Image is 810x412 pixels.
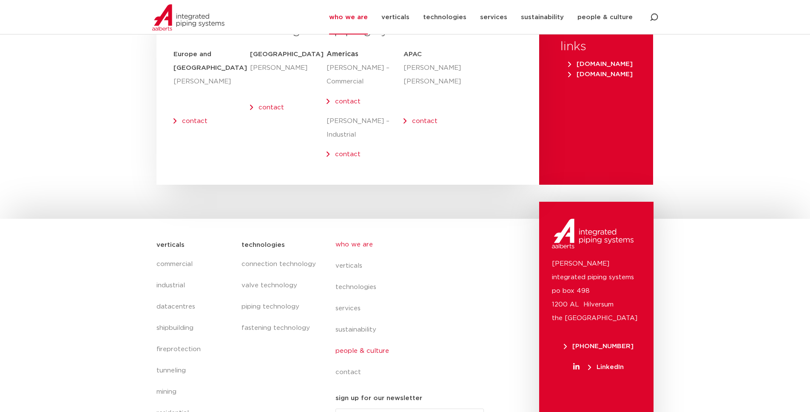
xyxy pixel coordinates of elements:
[156,238,185,252] h5: verticals
[182,118,207,124] a: contact
[564,343,634,349] span: [PHONE_NUMBER]
[242,254,318,275] a: connection technology
[560,21,632,55] h3: external links
[173,75,250,89] p: [PERSON_NAME]
[335,298,491,319] a: services
[552,257,641,325] p: [PERSON_NAME] integrated piping systems po box 498 1200 AL Hilversum the [GEOGRAPHIC_DATA]
[335,151,361,157] a: contact
[565,71,636,77] a: [DOMAIN_NAME]
[242,318,318,339] a: fastening technology
[568,61,633,67] span: [DOMAIN_NAME]
[335,234,491,383] nav: Menu
[335,340,491,362] a: people & culture
[156,339,233,360] a: fireprotection
[242,275,318,296] a: valve technology
[552,343,645,349] a: [PHONE_NUMBER]
[156,381,233,403] a: mining
[242,254,318,339] nav: Menu
[568,71,633,77] span: [DOMAIN_NAME]
[588,364,624,370] span: LinkedIn
[404,48,450,61] h5: APAC
[335,255,491,277] a: verticals
[327,61,403,89] p: [PERSON_NAME] – Commercial
[242,296,318,318] a: piping technology
[156,296,233,318] a: datacentres
[565,61,636,67] a: [DOMAIN_NAME]
[259,104,284,111] a: contact
[250,48,327,61] h5: [GEOGRAPHIC_DATA]
[404,61,450,89] p: [PERSON_NAME] [PERSON_NAME]
[156,254,233,275] a: commercial
[156,318,233,339] a: shipbuilding
[335,319,491,340] a: sustainability
[335,234,491,255] a: who we are
[335,362,491,383] a: contact
[327,51,358,57] span: Americas
[250,61,327,75] p: [PERSON_NAME]
[156,360,233,381] a: tunneling
[327,114,403,142] p: [PERSON_NAME] – Industrial
[335,98,361,105] a: contact
[412,118,438,124] a: contact
[335,277,491,298] a: technologies
[552,364,645,370] a: LinkedIn
[173,51,247,71] strong: Europe and [GEOGRAPHIC_DATA]
[156,275,233,296] a: industrial
[335,392,422,405] h5: sign up for our newsletter
[242,238,285,252] h5: technologies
